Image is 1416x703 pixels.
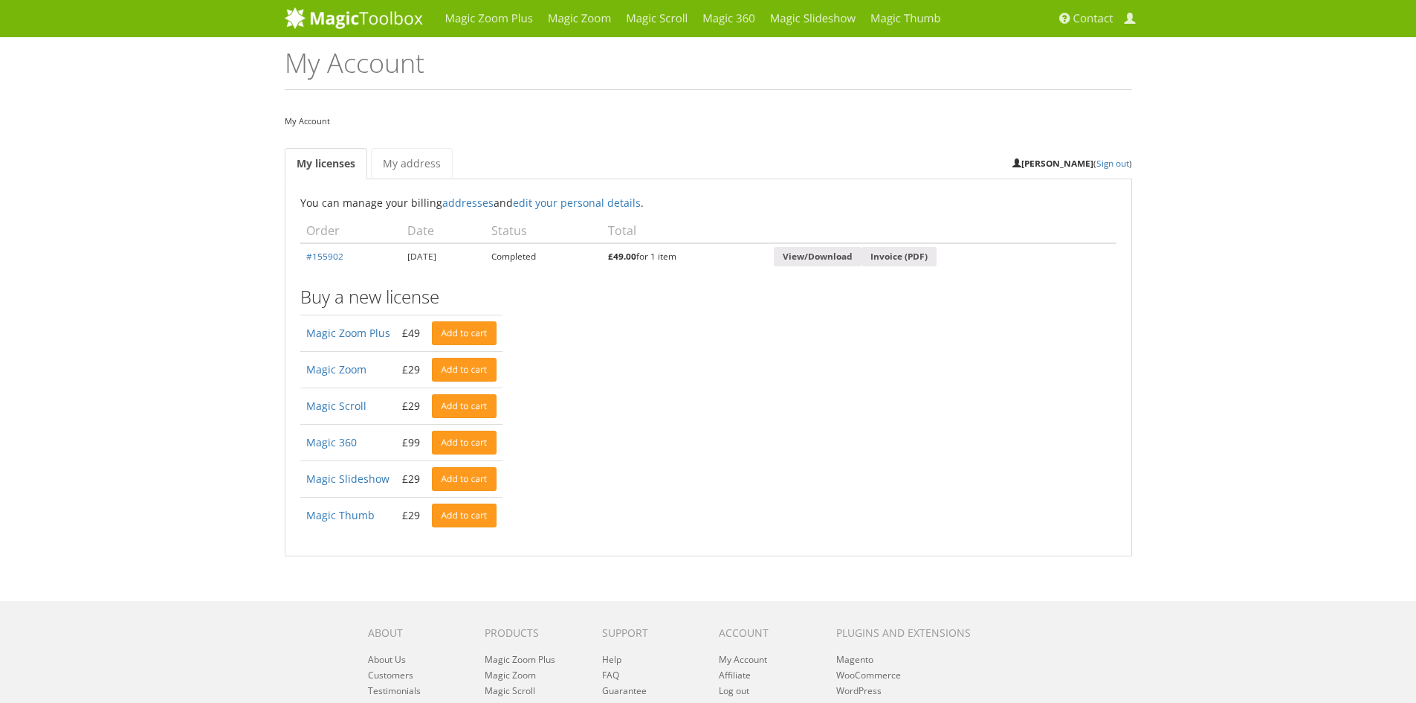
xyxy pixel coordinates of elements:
[285,112,1132,129] nav: My Account
[608,250,613,262] span: £
[396,460,426,497] td: £29
[396,388,426,424] td: £29
[396,315,426,351] td: £49
[608,222,636,239] span: Total
[368,669,413,681] a: Customers
[491,222,527,239] span: Status
[485,243,602,270] td: Completed
[368,653,406,666] a: About Us
[774,247,861,267] a: View/Download
[1073,11,1113,26] span: Contact
[306,472,389,486] a: Magic Slideshow
[836,653,873,666] a: Magento
[306,399,366,413] a: Magic Scroll
[306,250,343,262] a: #155902
[861,247,937,267] a: Invoice (PDF)
[306,435,357,449] a: Magic 360
[300,194,1116,211] p: You can manage your billing and .
[485,627,579,638] h6: Products
[719,669,751,681] a: Affiliate
[442,196,494,210] a: addresses
[407,222,434,239] span: Date
[432,358,497,382] a: Add to cart
[432,321,497,345] a: Add to cart
[432,431,497,455] a: Add to cart
[306,362,366,376] a: Magic Zoom
[719,653,767,666] a: My Account
[602,653,621,666] a: Help
[396,424,426,460] td: £99
[432,504,497,527] a: Add to cart
[602,243,768,270] td: for 1 item
[407,250,436,262] time: [DATE]
[285,48,1132,90] h1: My Account
[368,684,421,697] a: Testimonials
[602,627,696,638] h6: Support
[396,351,426,388] td: £29
[513,196,641,210] a: edit your personal details
[836,684,882,697] a: WordPress
[1012,157,1132,169] small: ( )
[306,326,390,340] a: Magic Zoom Plus
[836,669,901,681] a: WooCommerce
[485,653,555,666] a: Magic Zoom Plus
[368,627,462,638] h6: About
[719,627,813,638] h6: Account
[485,669,536,681] a: Magic Zoom
[306,222,340,239] span: Order
[306,508,375,522] a: Magic Thumb
[396,497,426,533] td: £29
[432,394,497,418] a: Add to cart
[1012,157,1093,169] strong: [PERSON_NAME]
[300,287,1116,306] h3: Buy a new license
[608,250,636,262] bdi: 49.00
[285,7,423,29] img: MagicToolbox.com - Image tools for your website
[285,148,367,179] a: My licenses
[602,669,619,681] a: FAQ
[836,627,989,638] h6: Plugins and extensions
[371,148,453,179] a: My address
[602,684,647,697] a: Guarantee
[485,684,535,697] a: Magic Scroll
[1096,157,1129,169] a: Sign out
[719,684,749,697] a: Log out
[432,467,497,491] a: Add to cart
